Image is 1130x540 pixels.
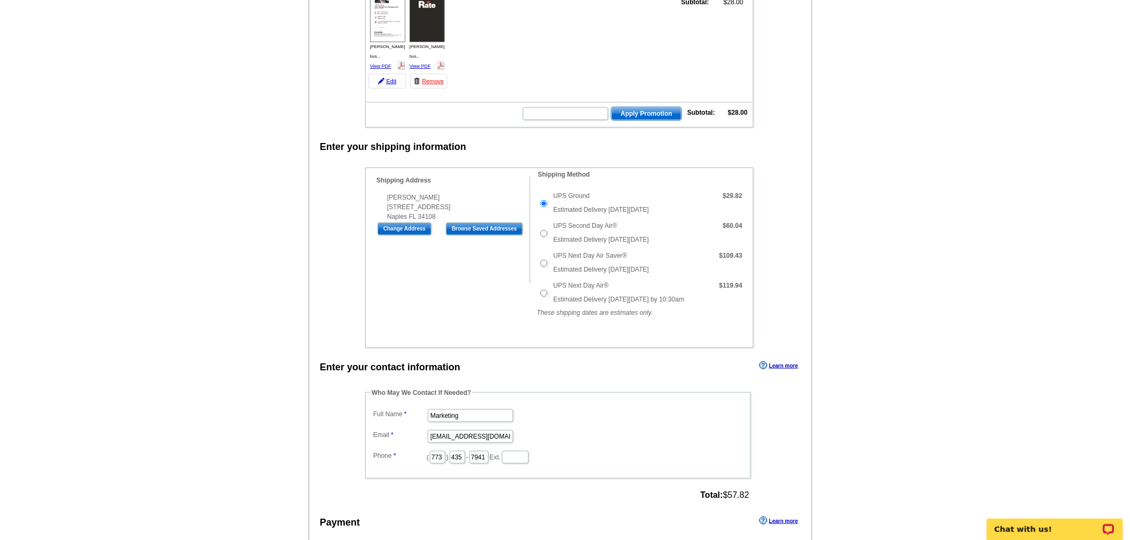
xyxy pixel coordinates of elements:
[719,282,742,289] strong: $119.94
[759,517,798,525] a: Learn more
[368,74,406,89] a: Edit
[320,515,360,530] div: Payment
[320,360,460,375] div: Enter your contact information
[446,223,523,235] input: Browse Saved Addresses
[370,44,405,59] span: [PERSON_NAME] bus...
[553,296,684,303] span: Estimated Delivery [DATE][DATE] by 10:30am
[378,223,431,235] input: Change Address
[723,192,743,200] strong: $29.82
[701,490,723,499] strong: Total:
[759,361,798,370] a: Learn more
[370,63,391,69] a: View PDF
[719,252,742,259] strong: $109.43
[553,191,590,201] label: UPS Ground
[980,506,1130,540] iframe: LiveChat chat widget
[371,388,472,398] legend: Who May We Contact If Needed?
[378,78,384,84] img: pencil-icon.gif
[537,309,653,316] em: These shipping dates are estimates only.
[537,170,591,179] legend: Shipping Method
[553,236,649,243] span: Estimated Delivery [DATE][DATE]
[687,109,715,116] strong: Subtotal:
[414,78,420,84] img: trashcan-icon.gif
[397,61,405,69] img: pdf_logo.png
[553,281,609,290] label: UPS Next Day Air®
[553,221,617,231] label: UPS Second Day Air®
[611,107,681,120] span: Apply Promotion
[371,448,746,465] dd: ( ) - Ext.
[410,63,431,69] a: View PDF
[410,74,448,89] a: Remove
[553,206,649,213] span: Estimated Delivery [DATE][DATE]
[728,109,748,116] strong: $28.00
[437,61,445,69] img: pdf_logo.png
[376,193,530,221] div: [PERSON_NAME] [STREET_ADDRESS] Naples FL 34108
[373,430,427,440] label: Email
[320,140,466,154] div: Enter your shipping information
[373,409,427,419] label: Full Name
[410,44,445,59] span: [PERSON_NAME] bus...
[611,107,682,121] button: Apply Promotion
[723,222,743,229] strong: $60.04
[701,490,749,500] span: $57.82
[553,266,649,273] span: Estimated Delivery [DATE][DATE]
[373,451,427,460] label: Phone
[376,177,530,184] h4: Shipping Address
[553,251,627,260] label: UPS Next Day Air Saver®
